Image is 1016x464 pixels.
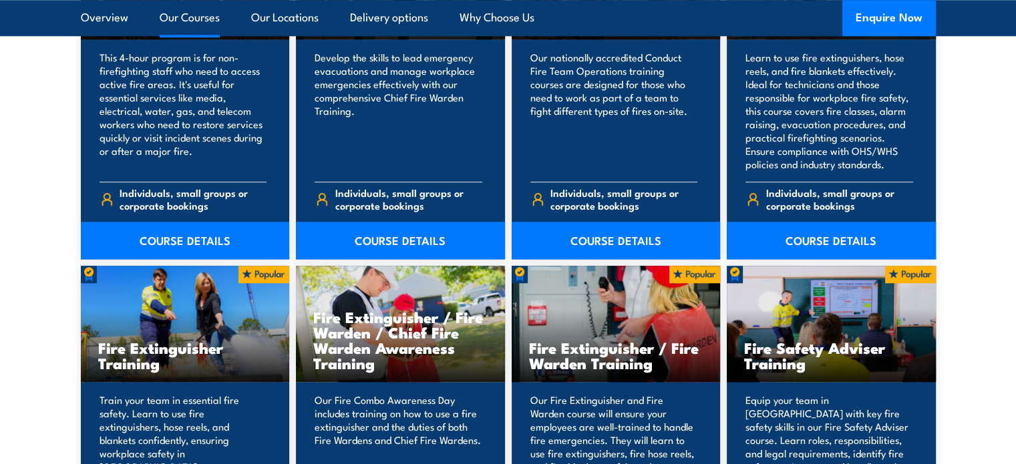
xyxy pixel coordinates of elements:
span: Individuals, small groups or corporate bookings [120,186,267,212]
h3: Fire Extinguisher Training [98,340,273,371]
p: Develop the skills to lead emergency evacuations and manage workplace emergencies effectively wit... [315,51,482,171]
a: COURSE DETAILS [727,222,936,259]
a: COURSE DETAILS [81,222,290,259]
h3: Fire Safety Adviser Training [744,340,918,371]
span: Individuals, small groups or corporate bookings [550,186,697,212]
a: COURSE DETAILS [512,222,721,259]
span: Individuals, small groups or corporate bookings [766,186,913,212]
p: Our nationally accredited Conduct Fire Team Operations training courses are designed for those wh... [530,51,698,171]
h3: Fire Extinguisher / Fire Warden / Chief Fire Warden Awareness Training [313,309,488,371]
span: Individuals, small groups or corporate bookings [335,186,482,212]
p: This 4-hour program is for non-firefighting staff who need to access active fire areas. It's usef... [100,51,267,171]
p: Learn to use fire extinguishers, hose reels, and fire blankets effectively. Ideal for technicians... [745,51,913,171]
a: COURSE DETAILS [296,222,505,259]
h3: Fire Extinguisher / Fire Warden Training [529,340,703,371]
